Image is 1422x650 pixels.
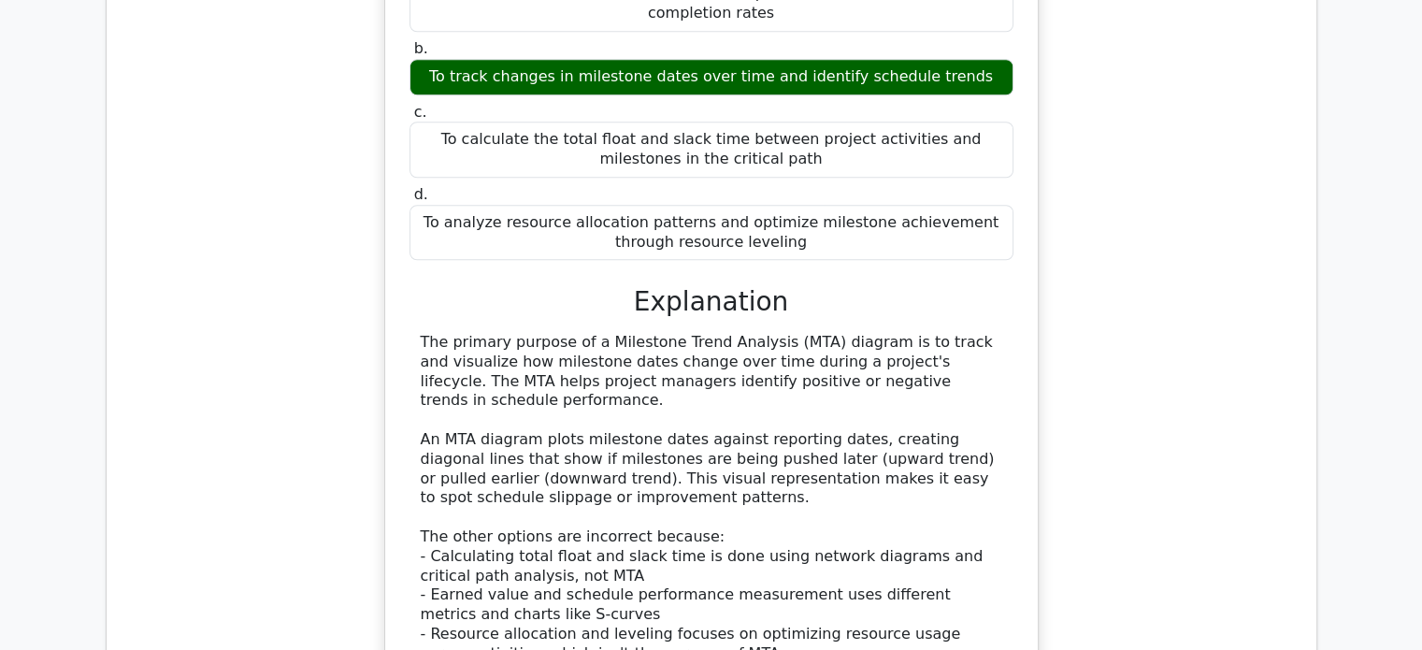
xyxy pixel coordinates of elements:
span: d. [414,185,428,203]
span: b. [414,39,428,57]
div: To analyze resource allocation patterns and optimize milestone achievement through resource leveling [409,205,1013,261]
h3: Explanation [421,286,1002,318]
div: To track changes in milestone dates over time and identify schedule trends [409,59,1013,95]
span: c. [414,103,427,121]
div: To calculate the total float and slack time between project activities and milestones in the crit... [409,122,1013,178]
